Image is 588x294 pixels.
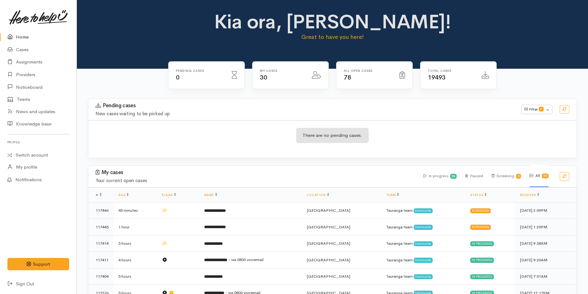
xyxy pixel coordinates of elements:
[113,202,157,219] td: 45 minutes
[88,252,113,268] td: 117411
[451,174,455,178] b: 28
[414,225,433,230] span: Community
[520,193,539,197] a: Received
[7,258,69,271] button: Support
[530,165,549,187] div: All
[414,274,433,279] span: Community
[465,165,483,187] div: Paused
[113,268,157,285] td: 5 hours
[539,107,544,112] span: 0
[88,268,113,285] td: 117404
[260,69,304,72] h6: My cases
[88,202,113,219] td: 117446
[543,174,547,178] b: 30
[96,193,101,197] span: #
[428,74,446,81] span: 19493
[344,74,351,81] span: 78
[118,193,129,197] a: Age
[492,165,521,187] div: Screening
[515,268,577,285] td: [DATE] 7:01AM
[307,208,350,213] span: [GEOGRAPHIC_DATA]
[518,174,519,178] b: 2
[515,202,577,219] td: [DATE] 2:09PM
[307,257,350,263] span: [GEOGRAPHIC_DATA]
[113,219,157,235] td: 1 hour
[307,224,350,230] span: [GEOGRAPHIC_DATA]
[470,225,491,230] div: Screening
[521,105,552,114] button: Filter0
[88,219,113,235] td: 117445
[381,219,466,235] td: Tauranga team
[96,111,514,116] h4: New cases waiting to be picked up
[470,208,491,213] div: Screening
[96,103,514,109] h3: Pending cases
[96,178,416,183] h4: Your current open cases
[470,193,487,197] a: Status
[381,202,466,219] td: Tauranga team
[386,193,399,197] a: Team
[414,258,433,263] span: Community
[204,193,217,197] a: Name
[414,241,433,246] span: Community
[307,193,329,197] a: Location
[176,74,180,81] span: 0
[307,274,350,279] span: [GEOGRAPHIC_DATA]
[307,241,350,246] span: [GEOGRAPHIC_DATA]
[296,128,369,143] div: There are no pending cases.
[470,274,494,279] div: In progress
[381,268,466,285] td: Tauranga team
[381,252,466,268] td: Tauranga team
[515,252,577,268] td: [DATE] 9:20AM
[113,252,157,268] td: 4 hours
[88,235,113,252] td: 117414
[515,235,577,252] td: [DATE] 9:38AM
[212,33,453,41] p: Great to have you here!
[162,193,176,197] a: Flags
[423,165,457,187] div: In progress
[7,138,69,146] h6: Profile
[212,11,453,33] h1: Kia ora, [PERSON_NAME]!
[113,235,157,252] td: 5 hours
[428,69,474,72] h6: Total cases
[176,69,224,72] h6: Pending cases
[228,257,264,262] span: - via 0800 voicemail
[414,208,433,213] span: Community
[260,74,267,81] span: 30
[381,235,466,252] td: Tauranga team
[515,219,577,235] td: [DATE] 1:29PM
[96,169,416,176] h3: My cases
[344,69,392,72] h6: All Open cases
[470,241,494,246] div: In progress
[470,258,494,263] div: In progress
